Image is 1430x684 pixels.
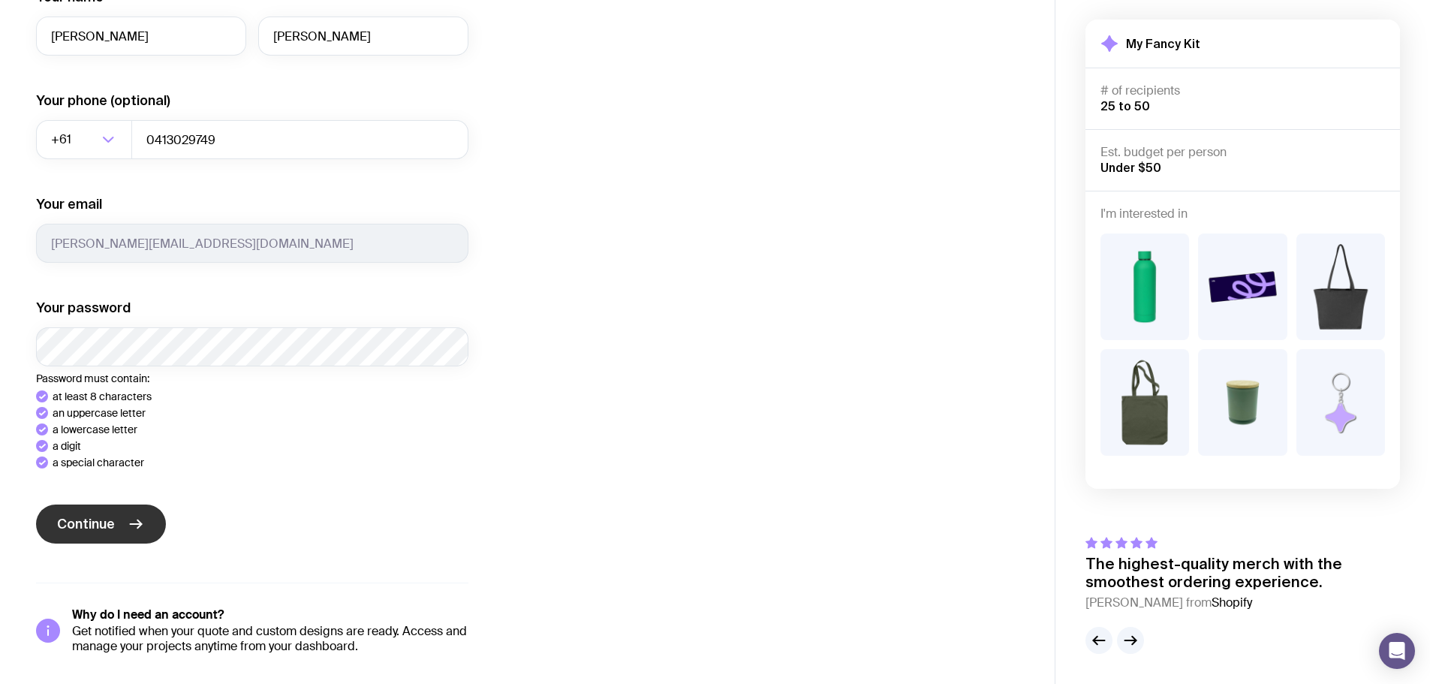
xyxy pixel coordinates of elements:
[1100,161,1161,174] span: Under $50
[149,87,161,99] img: tab_keywords_by_traffic_grey.svg
[36,372,468,384] p: Password must contain:
[24,24,36,36] img: logo_orange.svg
[36,195,102,213] label: Your email
[1100,99,1150,113] span: 25 to 50
[1212,595,1252,610] span: Shopify
[51,120,74,159] span: +61
[1126,36,1200,51] h2: My Fancy Kit
[53,390,152,402] p: at least 8 characters
[36,224,468,263] input: you@email.com
[42,24,74,36] div: v 4.0.25
[41,87,53,99] img: tab_domain_overview_orange.svg
[1100,83,1385,98] h4: # of recipients
[57,89,134,98] div: Domain Overview
[53,407,146,419] p: an uppercase letter
[53,457,144,469] p: a special character
[53,440,81,452] p: a digit
[39,39,165,51] div: Domain: [DOMAIN_NAME]
[57,515,115,533] span: Continue
[166,89,253,98] div: Keywords by Traffic
[24,39,36,51] img: website_grey.svg
[1085,555,1400,591] p: The highest-quality merch with the smoothest ordering experience.
[53,423,137,435] p: a lowercase letter
[36,92,170,110] label: Your phone (optional)
[1085,594,1400,612] cite: [PERSON_NAME] from
[131,120,468,159] input: 0400123456
[72,607,468,622] h5: Why do I need an account?
[72,624,468,654] p: Get notified when your quote and custom designs are ready. Access and manage your projects anytim...
[258,17,468,56] input: Last name
[36,120,132,159] div: Search for option
[74,120,98,159] input: Search for option
[1379,633,1415,669] div: Open Intercom Messenger
[36,505,166,544] button: Continue
[1100,206,1385,221] h4: I'm interested in
[36,299,131,317] label: Your password
[36,17,246,56] input: First name
[1100,145,1385,160] h4: Est. budget per person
